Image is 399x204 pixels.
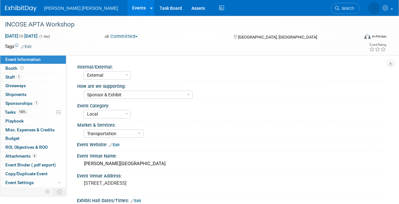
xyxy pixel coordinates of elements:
span: Modified Layout [58,182,60,183]
span: Staff [5,75,21,80]
a: Shipments [0,90,66,99]
a: Tasks100% [0,108,66,117]
pre: [STREET_ADDRESS] [84,180,199,186]
span: Search [339,6,354,11]
img: Format-Inperson.png [364,34,371,39]
a: Misc. Expenses & Credits [0,126,66,134]
span: Shipments [5,92,26,97]
div: In-Person [372,34,386,39]
span: Playbook [5,118,24,123]
span: Booth [5,66,25,71]
span: 1 [34,101,39,105]
span: Sponsorships [5,101,39,106]
span: [GEOGRAPHIC_DATA], [GEOGRAPHIC_DATA] [238,35,317,39]
img: ExhibitDay [5,5,37,12]
a: Copy/Duplicate Event [0,170,66,178]
div: Event Website: [77,140,386,148]
span: Booth not reserved yet [19,66,25,70]
div: Event Venue Address: [77,171,386,179]
div: Event Category: [77,101,384,109]
span: (1 day) [39,34,50,39]
a: Event Binder (.pdf export) [0,161,66,169]
a: Edit [21,45,32,49]
span: 100% [17,110,27,114]
a: Booth [0,64,66,73]
a: Search [331,3,360,14]
span: ROI, Objectives & ROO [5,145,48,150]
span: Event Information [5,57,41,62]
a: Giveaways [0,81,66,90]
div: Market & Services: [77,120,384,128]
span: [DATE] [DATE] [5,33,38,39]
span: 6 [32,153,37,158]
a: Edit [131,199,141,203]
span: Tasks [5,110,27,115]
span: Attachments [5,153,37,159]
div: Exhibit Hall Dates/Times: [77,196,386,204]
div: Event Rating [369,43,386,46]
a: Edit [109,143,120,147]
span: Budget [5,136,20,141]
a: Event Settings [0,178,66,187]
span: 1 [16,75,21,79]
span: Copy/Duplicate Event [5,171,48,176]
div: INCOSE APTA Workshop [3,19,354,30]
a: ROI, Objectives & ROO [0,143,66,152]
a: Event Information [0,55,66,64]
a: Sponsorships1 [0,99,66,108]
a: Playbook [0,117,66,125]
span: Event Binder (.pdf export) [5,162,56,167]
div: How are we supporting: [77,81,384,89]
td: Toggle Event Tabs [53,188,66,196]
div: [PERSON_NAME][GEOGRAPHIC_DATA] [82,159,382,169]
td: Tags [5,43,32,50]
a: Attachments6 [0,152,66,160]
div: Event Format [331,33,386,42]
span: Giveaways [5,83,26,88]
span: Event Settings [5,180,34,185]
td: Personalize Event Tab Strip [42,188,53,196]
a: Budget [0,134,66,143]
div: Event Venue Name: [77,151,386,159]
a: Staff1 [0,73,66,81]
button: Committed [103,33,140,40]
span: [PERSON_NAME] [PERSON_NAME] [44,6,118,11]
div: Internal/External: [77,62,384,70]
span: to [18,33,24,39]
span: Misc. Expenses & Credits [5,127,55,132]
img: Kelly Graber [368,2,380,14]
